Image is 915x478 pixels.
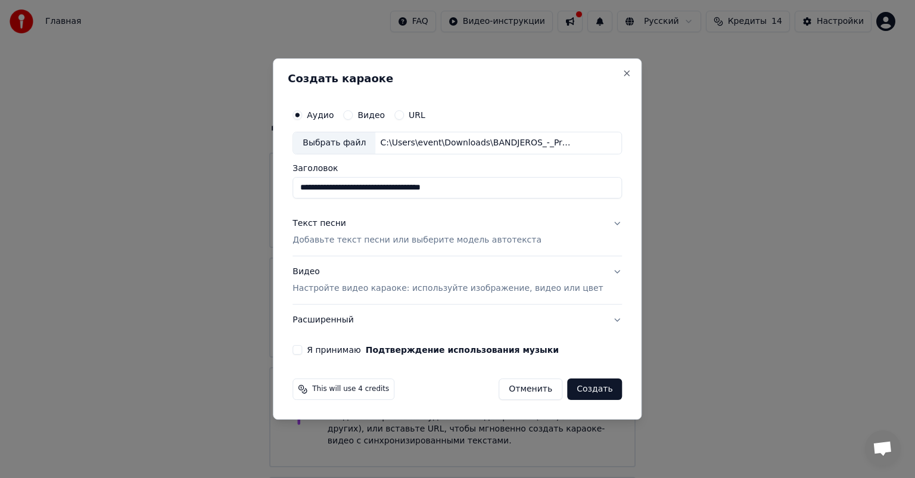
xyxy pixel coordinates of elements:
[312,384,389,394] span: This will use 4 credits
[307,346,559,354] label: Я принимаю
[292,283,603,294] p: Настройте видео караоке: используйте изображение, видео или цвет
[292,234,541,246] p: Добавьте текст песни или выберите модель автотекста
[567,378,622,400] button: Создать
[292,256,622,304] button: ВидеоНастройте видео караоке: используйте изображение, видео или цвет
[293,132,375,154] div: Выбрать файл
[366,346,559,354] button: Я принимаю
[292,305,622,336] button: Расширенный
[292,208,622,256] button: Текст песниДобавьте текст песни или выберите модель автотекста
[375,137,578,149] div: C:\Users\event\Downloads\BANDJEROS_-_Pro_krasivuyu_zhizn_48386894.mp3
[357,111,385,119] label: Видео
[292,164,622,172] label: Заголовок
[499,378,562,400] button: Отменить
[307,111,334,119] label: Аудио
[292,218,346,229] div: Текст песни
[292,266,603,294] div: Видео
[409,111,425,119] label: URL
[288,73,627,84] h2: Создать караоке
